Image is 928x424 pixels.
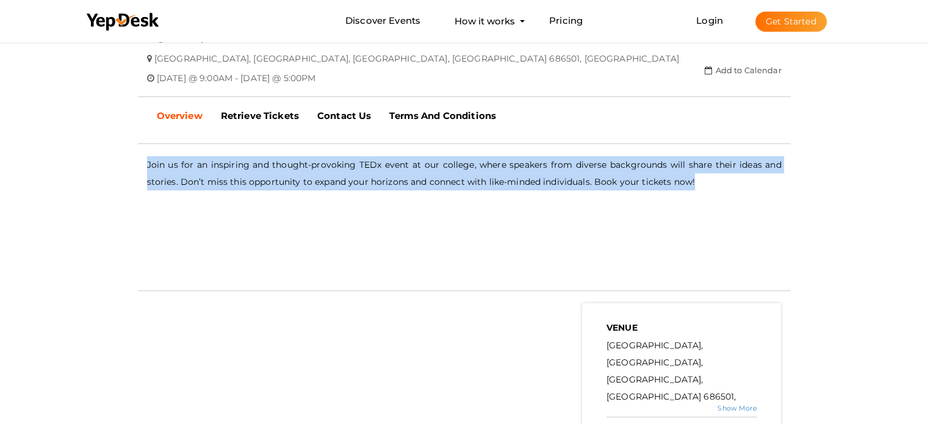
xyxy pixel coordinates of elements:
[696,15,723,26] a: Login
[606,337,757,422] label: [GEOGRAPHIC_DATA], [GEOGRAPHIC_DATA], [GEOGRAPHIC_DATA], [GEOGRAPHIC_DATA] 686501, [GEOGRAPHIC_DATA]
[345,10,420,32] a: Discover Events
[380,101,505,131] a: Terms And Conditions
[147,156,782,190] p: Join us for an inspiring and thought-provoking TEDx event at our college, where speakers from div...
[606,322,638,333] b: VENUE
[157,63,316,84] span: [DATE] @ 9:00AM - [DATE] @ 5:00PM
[157,110,203,121] b: Overview
[308,101,380,131] a: Contact Us
[549,10,583,32] a: Pricing
[389,110,496,121] b: Terms And Conditions
[705,65,781,75] a: Add to Calendar
[718,404,757,412] a: Show More
[317,110,371,121] b: Contact Us
[755,12,827,32] button: Get Started
[221,110,299,121] b: Retrieve Tickets
[154,44,679,64] span: [GEOGRAPHIC_DATA], [GEOGRAPHIC_DATA], [GEOGRAPHIC_DATA], [GEOGRAPHIC_DATA] 686501, [GEOGRAPHIC_DATA]
[451,10,519,32] button: How it works
[148,101,212,131] a: Overview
